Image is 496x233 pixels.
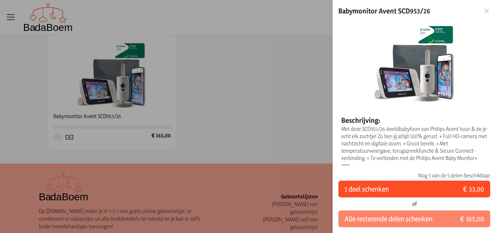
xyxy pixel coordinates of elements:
[463,184,484,194] span: € 33,00
[341,125,487,169] p: Met deze SCD953/26-beeldbabyfoon van Philips Avent hoor & zie je echt elk zuchtje! Zo ben jij alt...
[338,200,490,208] div: of
[460,214,484,224] span: € 165,00
[338,6,430,16] h2: Babymonitor Avent SCD953/26
[341,115,487,125] p: Beschrijving:
[374,22,455,104] img: Babymonitor Avent SCD953/26
[338,181,490,197] button: 1 deel schenken€ 33,00
[338,210,490,227] button: Alle resterende delen schenken€ 165,00
[345,184,389,194] span: 1 deel schenken
[338,172,490,179] p: Nog 5 van de 5 delen beschikbaar
[345,214,432,224] span: Alle resterende delen schenken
